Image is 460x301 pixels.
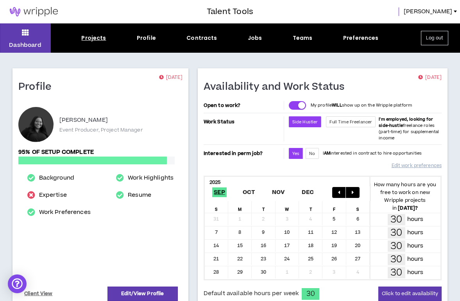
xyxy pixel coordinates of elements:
[18,81,57,93] h1: Profile
[311,102,412,109] p: My profile show up on the Wripple platform
[248,34,262,42] div: Jobs
[332,102,342,108] strong: WILL
[204,116,282,127] p: Work Status
[81,34,106,42] div: Projects
[23,287,54,301] a: Client View
[407,242,424,250] p: hours
[241,187,257,197] span: Oct
[346,201,370,213] div: S
[59,126,143,134] p: Event Producer, Project Manager
[418,74,442,82] p: [DATE]
[276,201,299,213] div: W
[379,116,433,128] b: I'm employed, looking for side-hustle
[9,41,41,49] p: Dashboard
[407,255,424,264] p: hours
[59,116,108,125] p: [PERSON_NAME]
[252,201,275,213] div: T
[18,107,54,142] div: Ashley H.
[404,7,452,16] span: [PERSON_NAME]
[228,201,252,213] div: M
[128,191,151,200] a: Resume
[137,34,156,42] div: Profile
[392,159,442,173] a: Edit work preferences
[204,289,299,298] span: Default available hours per week
[186,34,217,42] div: Contracts
[300,187,316,197] span: Dec
[128,173,174,183] a: Work Highlights
[398,205,418,212] b: [DATE] ?
[39,173,74,183] a: Background
[323,150,422,157] p: I interested in contract to hire opportunities
[39,191,67,200] a: Expertise
[205,201,228,213] div: S
[407,228,424,237] p: hours
[292,151,299,157] span: Yes
[212,187,227,197] span: Sep
[378,287,442,301] button: Click to edit availability
[204,81,351,93] h1: Availability and Work Status
[379,116,439,141] span: freelance roles (part-time) for supplemental income
[39,208,91,217] a: Work Preferences
[407,268,424,277] p: hours
[207,6,253,18] h3: Talent Tools
[204,148,282,159] p: Interested in perm job?
[159,74,183,82] p: [DATE]
[107,287,178,301] a: Edit/View Profile
[421,31,448,45] button: Log out
[204,102,282,109] p: Open to work?
[324,150,330,156] strong: AM
[322,201,346,213] div: F
[309,151,315,157] span: No
[270,187,286,197] span: Nov
[8,274,27,293] div: Open Intercom Messenger
[407,215,424,224] p: hours
[329,119,372,125] span: Full Time Freelancer
[299,201,322,213] div: T
[18,148,175,157] p: 95% of setup complete
[370,181,440,212] p: How many hours are you free to work on new Wripple projects in
[343,34,379,42] div: Preferences
[209,179,221,186] b: 2025
[293,34,313,42] div: Teams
